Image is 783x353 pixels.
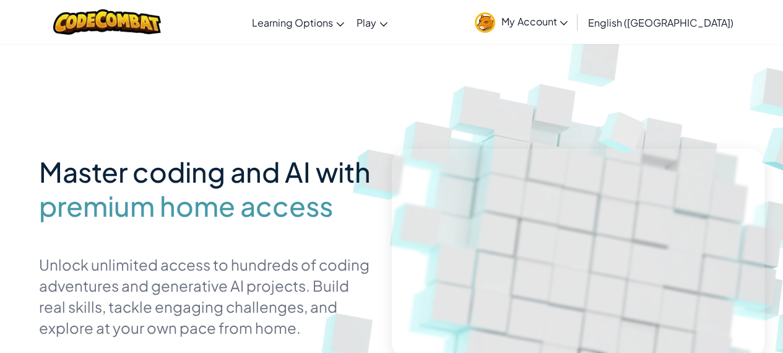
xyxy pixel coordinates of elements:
[39,154,371,189] span: Master coding and AI with
[501,15,568,28] span: My Account
[350,6,394,39] a: Play
[580,92,667,170] img: Overlap cubes
[587,16,733,29] span: English ([GEOGRAPHIC_DATA])
[39,254,373,338] p: Unlock unlimited access to hundreds of coding adventures and generative AI projects. Build real s...
[39,189,333,223] span: premium home access
[581,6,739,39] a: English ([GEOGRAPHIC_DATA])
[53,9,162,35] img: CodeCombat logo
[252,16,333,29] span: Learning Options
[475,12,495,33] img: avatar
[469,2,574,41] a: My Account
[246,6,350,39] a: Learning Options
[357,16,376,29] span: Play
